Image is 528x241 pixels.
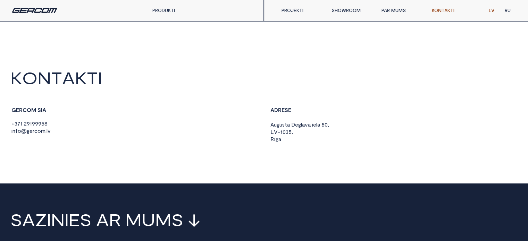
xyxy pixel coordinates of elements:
[274,136,276,142] span: ī
[288,129,292,135] span: 5
[11,120,15,127] span: +
[285,121,287,128] span: t
[62,69,75,86] span: A
[30,120,32,127] span: 1
[75,69,87,86] span: K
[37,69,51,86] span: N
[276,136,278,142] span: g
[305,121,308,128] span: v
[484,3,500,17] a: LV
[302,121,305,128] span: a
[270,129,274,135] span: L
[274,107,278,113] span: D
[51,211,65,228] span: N
[287,121,290,128] span: a
[41,128,45,134] span: m
[270,136,274,142] span: R
[69,211,80,228] span: E
[142,211,155,228] span: U
[288,107,291,113] span: E
[15,120,17,127] span: 3
[44,120,48,127] span: 8
[500,3,516,17] a: RU
[278,136,281,142] span: a
[152,7,175,13] a: PRODUKTI
[292,129,293,135] span: ,
[19,107,23,113] span: R
[32,120,35,127] span: 9
[10,69,22,86] span: K
[22,211,35,228] span: A
[278,129,280,135] span: -
[31,107,36,113] span: M
[27,107,31,113] span: O
[37,107,41,113] span: S
[11,107,16,113] span: G
[188,211,200,228] span: ↓
[286,129,288,135] span: 3
[22,69,37,86] span: O
[35,120,38,127] span: 9
[65,211,69,228] span: I
[298,121,301,128] span: g
[301,121,302,128] span: l
[42,107,46,113] span: A
[109,211,121,228] span: R
[326,3,376,17] a: SHOWROOM
[317,121,320,128] span: a
[27,128,30,134] span: g
[38,120,41,127] span: 9
[33,128,34,134] span: r
[12,128,15,134] span: n
[312,121,313,128] span: i
[276,3,326,17] a: PROJEKTI
[87,69,98,86] span: T
[98,69,102,86] span: I
[37,128,41,134] span: o
[283,129,286,135] span: 0
[27,120,30,127] span: 9
[427,3,477,17] a: KONTAKTI
[47,211,51,228] span: I
[48,128,51,134] span: v
[10,211,22,228] span: S
[45,128,47,134] span: .
[35,211,47,228] span: Z
[24,120,27,127] span: 2
[21,128,27,134] span: @
[308,121,311,128] span: a
[47,128,48,134] span: l
[282,107,285,113] span: E
[328,121,329,128] span: ,
[155,211,171,228] span: M
[30,128,33,134] span: e
[96,211,109,228] span: A
[20,120,23,127] span: 1
[23,107,27,113] span: C
[171,211,183,228] span: S
[80,211,92,228] span: S
[270,121,274,128] span: A
[274,121,277,128] span: u
[282,121,285,128] span: s
[18,128,21,134] span: o
[325,121,328,128] span: 0
[34,128,37,134] span: c
[277,121,279,128] span: g
[41,107,42,113] span: I
[274,129,278,135] span: V
[16,107,19,113] span: E
[295,121,298,128] span: e
[285,107,288,113] span: S
[15,128,18,134] span: f
[278,107,282,113] span: R
[316,121,317,128] span: l
[17,120,20,127] span: 7
[280,129,283,135] span: 1
[313,121,316,128] span: e
[51,69,62,86] span: T
[125,211,142,228] span: M
[279,121,282,128] span: u
[376,3,426,17] a: PAR MUMS
[11,128,12,134] span: i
